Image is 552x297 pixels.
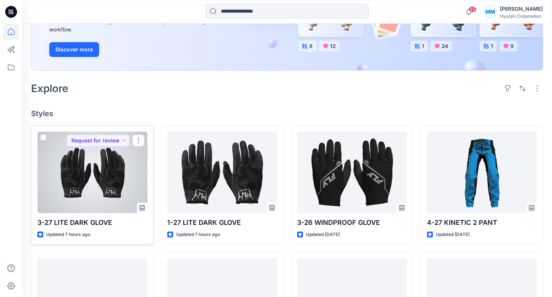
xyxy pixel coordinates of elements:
a: 1-27 LITE DARK GLOVE [167,132,277,213]
p: Updated 7 hours ago [46,231,90,239]
span: 65 [468,6,477,12]
div: [PERSON_NAME] [500,4,543,13]
p: 4-27 KINETIC 2 PANT [427,217,537,228]
p: Updated [DATE] [306,231,340,239]
a: 3-26 WINDPROOF GLOVE [297,132,407,213]
a: 3-27 LITE DARK GLOVE [37,132,147,213]
div: Hyunjin Corporation [500,13,543,19]
div: MM [484,5,497,18]
p: 1-27 LITE DARK GLOVE [167,217,277,228]
p: Updated 7 hours ago [176,231,220,239]
a: Discover more [49,42,216,57]
p: Updated [DATE] [436,231,469,239]
p: 3-27 LITE DARK GLOVE [37,217,147,228]
button: Discover more [49,42,99,57]
p: 3-26 WINDPROOF GLOVE [297,217,407,228]
a: 4-27 KINETIC 2 PANT [427,132,537,213]
h2: Explore [31,82,68,94]
h4: Styles [31,109,543,118]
